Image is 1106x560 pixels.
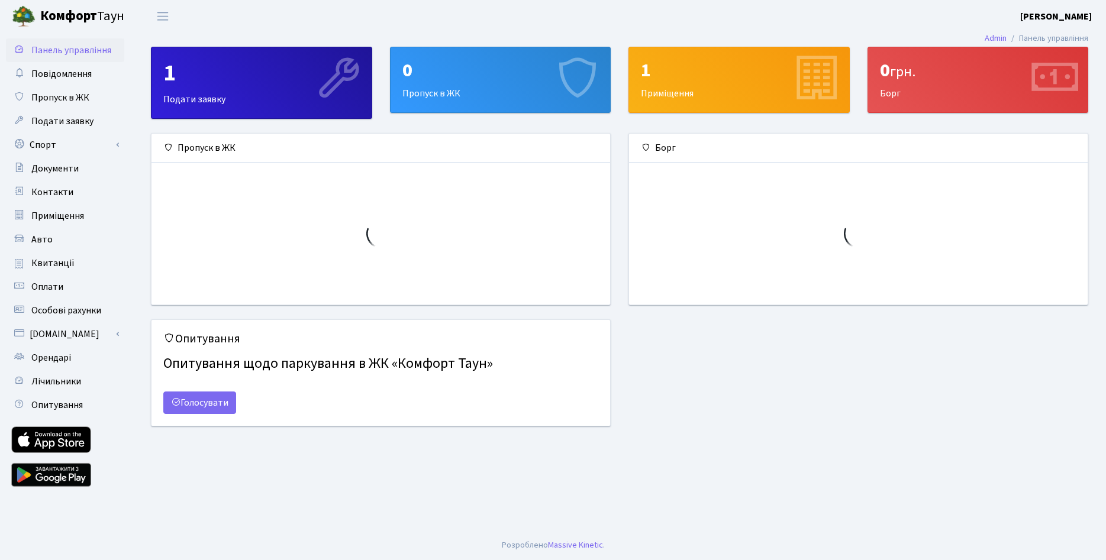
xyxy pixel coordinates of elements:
[6,157,124,180] a: Документи
[6,299,124,322] a: Особові рахунки
[31,91,89,104] span: Пропуск в ЖК
[548,539,603,551] a: Massive Kinetic
[967,26,1106,51] nav: breadcrumb
[151,47,372,118] div: Подати заявку
[6,62,124,86] a: Повідомлення
[6,109,124,133] a: Подати заявку
[12,5,36,28] img: logo.png
[6,180,124,204] a: Контакти
[502,539,548,551] a: Розроблено
[641,59,837,82] div: 1
[31,162,79,175] span: Документи
[1020,9,1092,24] a: [PERSON_NAME]
[31,67,92,80] span: Повідомлення
[6,322,124,346] a: [DOMAIN_NAME]
[6,370,124,393] a: Лічильники
[402,59,599,82] div: 0
[628,47,850,113] a: 1Приміщення
[6,38,124,62] a: Панель управління
[1007,32,1088,45] li: Панель управління
[31,233,53,246] span: Авто
[31,115,93,128] span: Подати заявку
[31,399,83,412] span: Опитування
[151,134,610,163] div: Пропуск в ЖК
[985,32,1007,44] a: Admin
[1020,10,1092,23] b: [PERSON_NAME]
[163,332,598,346] h5: Опитування
[390,47,611,113] a: 0Пропуск в ЖК
[502,539,605,552] div: .
[163,59,360,88] div: 1
[40,7,97,25] b: Комфорт
[31,351,71,364] span: Орендарі
[31,209,84,222] span: Приміщення
[163,391,236,414] a: Голосувати
[151,47,372,119] a: 1Подати заявку
[6,275,124,299] a: Оплати
[890,61,915,82] span: грн.
[868,47,1088,112] div: Борг
[40,7,124,27] span: Таун
[6,228,124,251] a: Авто
[31,375,81,388] span: Лічильники
[391,47,611,112] div: Пропуск в ЖК
[31,44,111,57] span: Панель управління
[6,204,124,228] a: Приміщення
[31,280,63,293] span: Оплати
[31,257,75,270] span: Квитанції
[6,346,124,370] a: Орендарі
[629,134,1088,163] div: Борг
[163,351,598,377] h4: Опитування щодо паркування в ЖК «Комфорт Таун»
[31,186,73,199] span: Контакти
[6,393,124,417] a: Опитування
[6,251,124,275] a: Квитанції
[31,304,101,317] span: Особові рахунки
[148,7,178,26] button: Переключити навігацію
[880,59,1076,82] div: 0
[629,47,849,112] div: Приміщення
[6,86,124,109] a: Пропуск в ЖК
[6,133,124,157] a: Спорт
